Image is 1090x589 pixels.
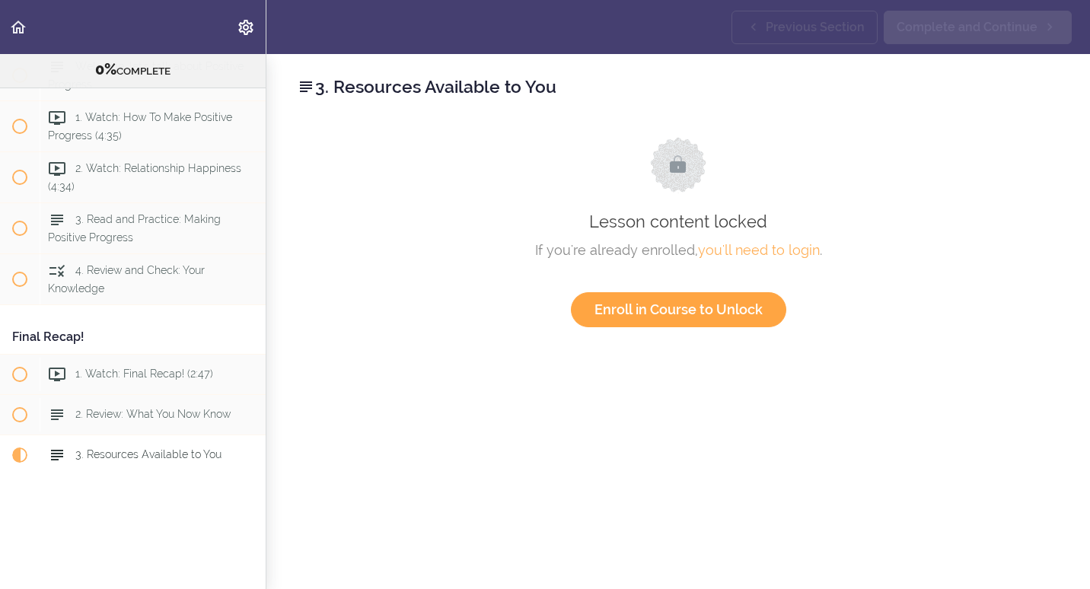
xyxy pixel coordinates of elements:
span: 3. Resources Available to You [75,448,222,460]
span: 2. Watch: Relationship Happiness (4:34) [48,162,241,192]
span: 4. Review and Check: Your Knowledge [48,264,205,294]
span: 1. Watch: How To Make Positive Progress (4:35) [48,111,232,141]
div: Lesson content locked [311,137,1045,327]
span: Complete and Continue [897,18,1037,37]
svg: Settings Menu [237,18,255,37]
div: If you're already enrolled, . [311,239,1045,262]
div: COMPLETE [19,60,247,80]
a: you'll need to login [698,242,820,258]
a: Enroll in Course to Unlock [571,292,786,327]
span: Previous Section [766,18,865,37]
svg: Back to course curriculum [9,18,27,37]
h2: 3. Resources Available to You [297,74,1060,100]
span: 1. Watch: Final Recap! (2:47) [75,368,213,380]
span: 3. Read and Practice: Making Positive Progress [48,213,221,243]
span: 2. Review: What You Now Know [75,408,231,420]
a: Previous Section [731,11,878,44]
a: Complete and Continue [884,11,1072,44]
span: 0% [95,60,116,78]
